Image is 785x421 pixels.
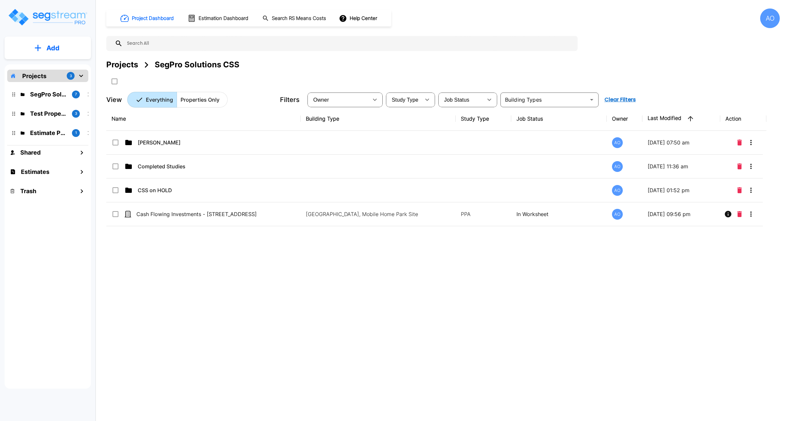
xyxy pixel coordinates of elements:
[309,91,368,109] div: Select
[301,107,456,131] th: Building Type
[648,186,715,194] p: [DATE] 01:52 pm
[177,92,228,108] button: Properties Only
[502,95,586,104] input: Building Types
[735,184,744,197] button: Delete
[280,95,300,105] p: Filters
[20,187,36,195] h1: Trash
[75,130,77,136] p: 1
[735,208,744,221] button: Delete
[138,139,284,146] p: [PERSON_NAME]
[181,96,219,104] p: Properties Only
[118,11,177,25] button: Project Dashboard
[70,73,72,79] p: 3
[185,11,252,25] button: Estimation Dashboard
[735,160,744,173] button: Delete
[744,208,758,221] button: More-Options
[602,93,638,106] button: Clear Filters
[612,161,623,172] div: AO
[75,111,77,116] p: 3
[20,148,41,157] h1: Shared
[722,208,735,221] button: Info
[21,167,49,176] h1: Estimates
[75,92,77,97] p: 7
[30,90,67,99] p: SegPro Solutions CSS
[306,210,449,218] p: [GEOGRAPHIC_DATA], Mobile Home Park Site
[8,8,88,26] img: Logo
[587,95,596,104] button: Open
[516,210,602,218] p: In Worksheet
[511,107,607,131] th: Job Status
[461,210,506,218] p: PPA
[387,91,421,109] div: Select
[123,36,574,51] input: Search All
[132,15,174,22] h1: Project Dashboard
[199,15,248,22] h1: Estimation Dashboard
[127,92,177,108] button: Everything
[146,96,173,104] p: Everything
[642,107,720,131] th: Last Modified
[260,12,330,25] button: Search RS Means Costs
[612,137,623,148] div: AO
[440,91,483,109] div: Select
[744,136,758,149] button: More-Options
[30,128,67,137] p: Estimate Property
[272,15,326,22] h1: Search RS Means Costs
[30,109,67,118] p: Test Property Folder
[106,59,138,71] div: Projects
[22,72,46,80] p: Projects
[108,75,121,88] button: SelectAll
[138,162,284,170] p: Completed Studies
[607,107,642,131] th: Owner
[313,97,329,103] span: Owner
[392,97,418,103] span: Study Type
[106,95,122,105] p: View
[648,162,715,170] p: [DATE] 11:36 am
[138,186,284,194] p: CSS on HOLD
[136,210,283,218] p: Cash Flowing Investments - [STREET_ADDRESS]
[127,92,228,108] div: Platform
[456,107,511,131] th: Study Type
[155,59,239,71] div: SegPro Solutions CSS
[744,184,758,197] button: More-Options
[46,43,60,53] p: Add
[5,39,91,58] button: Add
[744,160,758,173] button: More-Options
[648,139,715,146] p: [DATE] 07:50 am
[648,210,715,218] p: [DATE] 09:56 pm
[612,209,623,220] div: AO
[720,107,766,131] th: Action
[735,136,744,149] button: Delete
[106,107,301,131] th: Name
[760,8,780,28] div: AO
[612,185,623,196] div: AO
[338,12,380,25] button: Help Center
[444,97,469,103] span: Job Status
